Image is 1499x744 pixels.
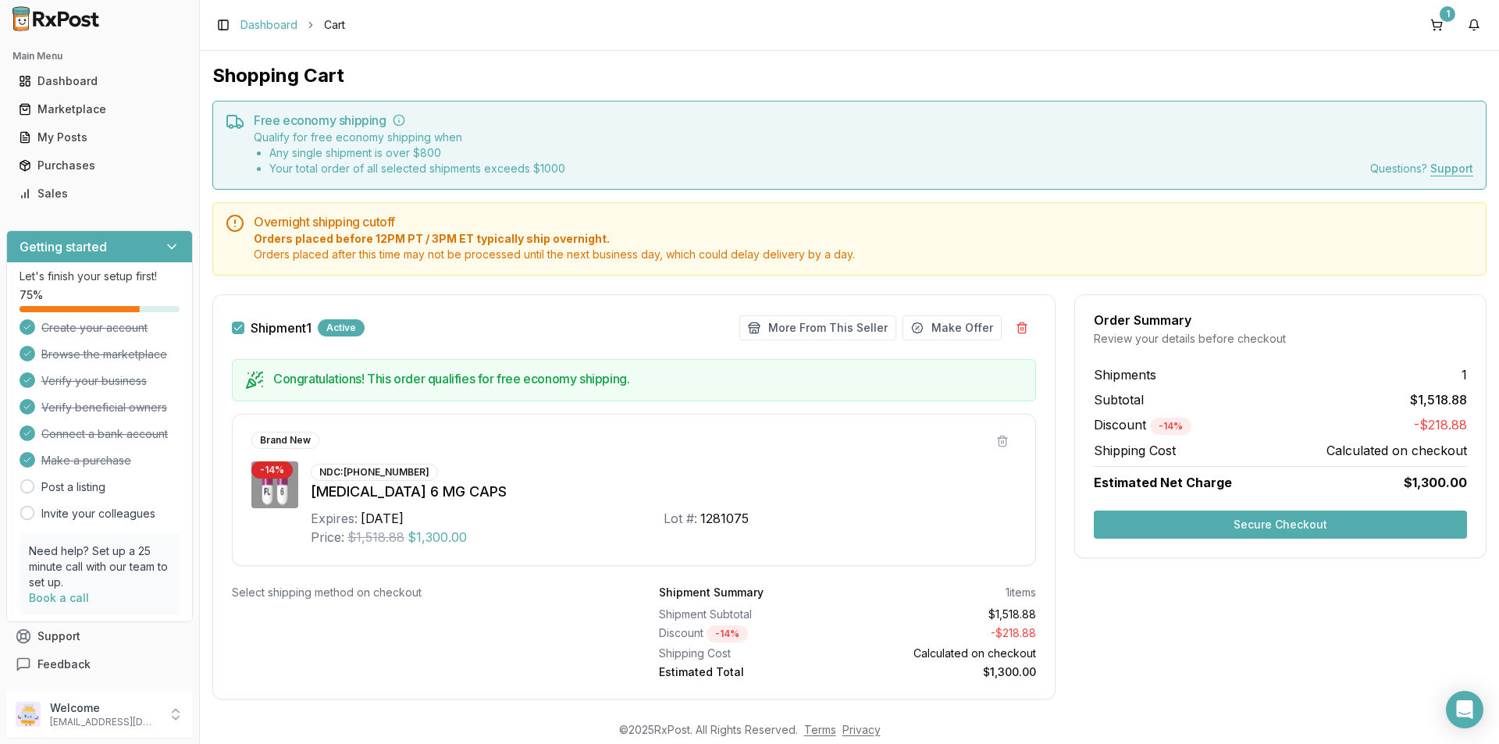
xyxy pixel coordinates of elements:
div: - $218.88 [854,625,1037,643]
div: - 14 % [1150,418,1191,435]
h2: Main Menu [12,50,187,62]
p: Need help? Set up a 25 minute call with our team to set up. [29,543,170,590]
img: RxPost Logo [6,6,106,31]
div: My Posts [19,130,180,145]
div: Active [318,319,365,336]
a: Sales [12,180,187,208]
a: Privacy [842,723,881,736]
p: [EMAIL_ADDRESS][DOMAIN_NAME] [50,716,158,728]
div: Purchases [19,158,180,173]
a: Dashboard [240,17,297,33]
div: Expires: [311,509,358,528]
button: Support [6,622,193,650]
div: Qualify for free economy shipping when [254,130,565,176]
div: Shipment Summary [659,585,764,600]
div: Dashboard [19,73,180,89]
button: More From This Seller [739,315,896,340]
span: $1,300.00 [408,528,467,546]
button: My Posts [6,125,193,150]
div: Order Summary [1094,314,1467,326]
a: My Posts [12,123,187,151]
div: Brand New [251,432,319,449]
div: $1,300.00 [854,664,1037,680]
span: -$218.88 [1414,415,1467,435]
a: Purchases [12,151,187,180]
span: Subtotal [1094,390,1144,409]
a: Post a listing [41,479,105,495]
a: Terms [804,723,836,736]
h5: Free economy shipping [254,114,1473,126]
div: Price: [311,528,344,546]
span: $1,518.88 [347,528,404,546]
nav: breadcrumb [240,17,345,33]
img: Vraylar 6 MG CAPS [251,461,298,508]
button: 1 [1424,12,1449,37]
span: Make Offer [931,320,993,336]
a: Book a call [29,591,89,604]
div: Questions? [1370,161,1473,176]
span: 1 [1462,365,1467,384]
span: 75 % [20,287,43,303]
span: Shipments [1094,365,1156,384]
div: - 14 % [251,461,293,479]
a: Dashboard [12,67,187,95]
button: Feedback [6,650,193,678]
span: $1,518.88 [1410,390,1467,409]
div: NDC: [PHONE_NUMBER] [311,464,438,481]
button: Dashboard [6,69,193,94]
button: Purchases [6,153,193,178]
h5: Congratulations! This order qualifies for free economy shipping. [273,372,1023,385]
div: Marketplace [19,101,180,117]
span: Verify your business [41,373,147,389]
div: Review your details before checkout [1094,331,1467,347]
span: $1,300.00 [1404,473,1467,492]
span: Calculated on checkout [1326,441,1467,460]
button: Marketplace [6,97,193,122]
a: Invite your colleagues [41,506,155,522]
span: Cart [324,17,345,33]
h3: Getting started [20,237,107,256]
div: Sales [19,186,180,201]
div: $1,518.88 [854,607,1037,622]
div: 1 [1440,6,1455,22]
div: [DATE] [361,509,404,528]
li: Your total order of all selected shipments exceeds $ 1000 [269,161,565,176]
div: Calculated on checkout [854,646,1037,661]
div: Select shipping method on checkout [232,585,609,600]
div: 1281075 [700,509,749,528]
span: Feedback [37,657,91,672]
button: Sales [6,181,193,206]
button: Secure Checkout [1094,511,1467,539]
div: [MEDICAL_DATA] 6 MG CAPS [311,481,1017,503]
button: Make Offer [903,315,1002,340]
h5: Overnight shipping cutoff [254,215,1473,228]
div: Open Intercom Messenger [1446,691,1483,728]
span: Orders placed after this time may not be processed until the next business day, which could delay... [254,247,1473,262]
label: Shipment 1 [251,322,312,334]
span: Shipping Cost [1094,441,1176,460]
div: Lot #: [664,509,697,528]
span: Create your account [41,320,148,336]
div: Shipment Subtotal [659,607,842,622]
span: Connect a bank account [41,426,168,442]
div: 1 items [1006,585,1036,600]
li: Any single shipment is over $ 800 [269,145,565,161]
span: Verify beneficial owners [41,400,167,415]
div: Discount [659,625,842,643]
span: Orders placed before 12PM PT / 3PM ET typically ship overnight. [254,231,1473,247]
div: Estimated Total [659,664,842,680]
a: Marketplace [12,95,187,123]
p: Let's finish your setup first! [20,269,180,284]
p: Welcome [50,700,158,716]
div: - 14 % [707,625,748,643]
span: Browse the marketplace [41,347,167,362]
img: User avatar [16,702,41,727]
span: Estimated Net Charge [1094,475,1232,490]
span: Discount [1094,417,1191,433]
h1: Shopping Cart [212,63,1487,88]
div: Shipping Cost [659,646,842,661]
span: Make a purchase [41,453,131,468]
